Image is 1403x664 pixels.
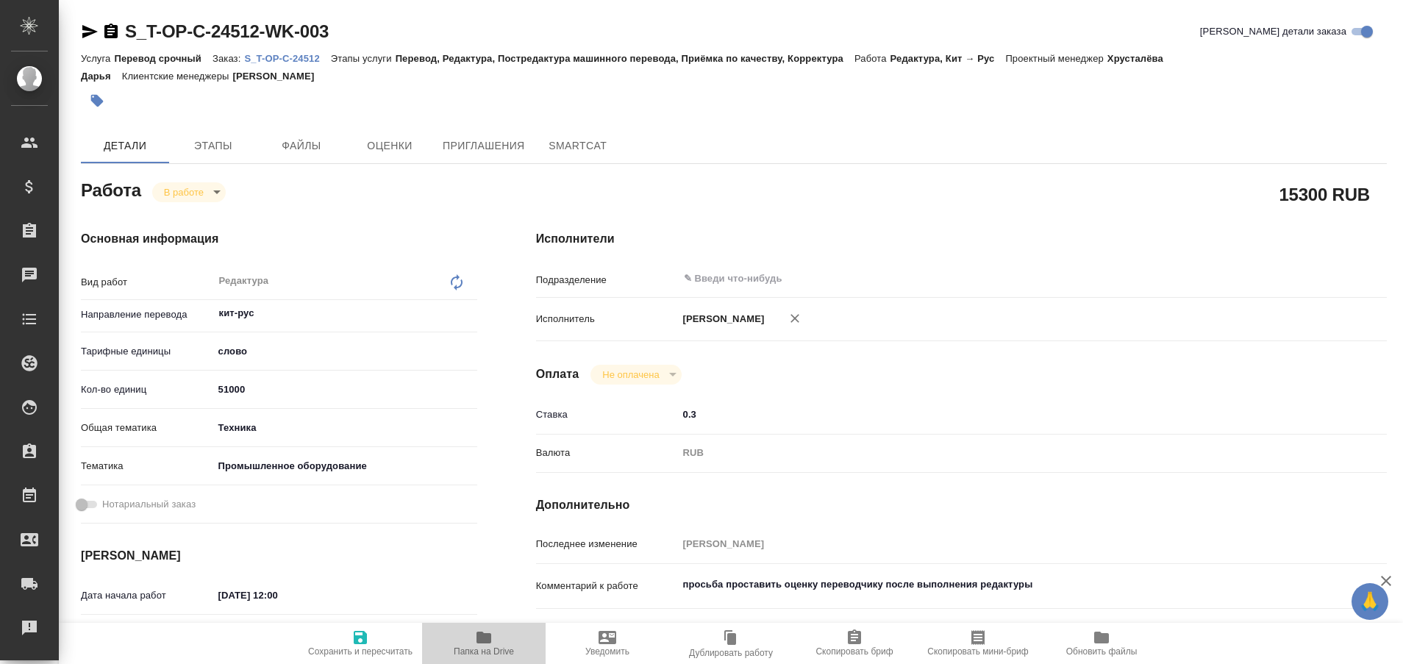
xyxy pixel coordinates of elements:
[543,137,613,155] span: SmartCat
[331,53,396,64] p: Этапы услуги
[81,230,477,248] h4: Основная информация
[815,646,893,657] span: Скопировать бриф
[682,270,1263,288] input: ✎ Введи что-нибудь
[244,51,330,64] a: S_T-OP-C-24512
[81,588,213,603] p: Дата начала работ
[678,404,1316,425] input: ✎ Введи что-нибудь
[536,537,678,551] p: Последнее изменение
[546,623,669,664] button: Уведомить
[1005,53,1107,64] p: Проектный менеджер
[102,23,120,40] button: Скопировать ссылку
[81,53,1163,82] p: Хрусталёва Дарья
[1352,583,1388,620] button: 🙏
[102,497,196,512] span: Нотариальный заказ
[1040,623,1163,664] button: Обновить файлы
[81,344,213,359] p: Тарифные единицы
[81,85,113,117] button: Добавить тэг
[536,496,1387,514] h4: Дополнительно
[469,312,472,315] button: Open
[689,648,773,658] span: Дублировать работу
[536,273,678,288] p: Подразделение
[1066,646,1138,657] span: Обновить файлы
[890,53,1006,64] p: Редактура, Кит → Рус
[81,547,477,565] h4: [PERSON_NAME]
[81,53,114,64] p: Услуга
[81,421,213,435] p: Общая тематика
[590,365,681,385] div: В работе
[454,646,514,657] span: Папка на Drive
[536,579,678,593] p: Комментарий к работе
[422,623,546,664] button: Папка на Drive
[213,585,342,606] input: ✎ Введи что-нибудь
[81,459,213,474] p: Тематика
[244,53,330,64] p: S_T-OP-C-24512
[854,53,890,64] p: Работа
[927,646,1028,657] span: Скопировать мини-бриф
[213,415,477,440] div: Техника
[793,623,916,664] button: Скопировать бриф
[81,382,213,397] p: Кол-во единиц
[536,365,579,383] h4: Оплата
[122,71,233,82] p: Клиентские менеджеры
[678,533,1316,554] input: Пустое поле
[213,454,477,479] div: Промышленное оборудование
[152,182,226,202] div: В работе
[81,307,213,322] p: Направление перевода
[213,53,244,64] p: Заказ:
[536,312,678,326] p: Исполнитель
[536,230,1387,248] h4: Исполнители
[678,440,1316,465] div: RUB
[443,137,525,155] span: Приглашения
[1200,24,1346,39] span: [PERSON_NAME] детали заказа
[125,21,329,41] a: S_T-OP-C-24512-WK-003
[266,137,337,155] span: Файлы
[678,312,765,326] p: [PERSON_NAME]
[213,379,477,400] input: ✎ Введи что-нибудь
[299,623,422,664] button: Сохранить и пересчитать
[585,646,629,657] span: Уведомить
[536,407,678,422] p: Ставка
[669,623,793,664] button: Дублировать работу
[354,137,425,155] span: Оценки
[114,53,213,64] p: Перевод срочный
[396,53,854,64] p: Перевод, Редактура, Постредактура машинного перевода, Приёмка по качеству, Корректура
[916,623,1040,664] button: Скопировать мини-бриф
[81,176,141,202] h2: Работа
[178,137,249,155] span: Этапы
[232,71,325,82] p: [PERSON_NAME]
[81,23,99,40] button: Скопировать ссылку для ЯМессенджера
[779,302,811,335] button: Удалить исполнителя
[160,186,208,199] button: В работе
[598,368,663,381] button: Не оплачена
[308,646,413,657] span: Сохранить и пересчитать
[1357,586,1382,617] span: 🙏
[90,137,160,155] span: Детали
[1308,277,1311,280] button: Open
[81,275,213,290] p: Вид работ
[536,446,678,460] p: Валюта
[213,339,477,364] div: слово
[1279,182,1370,207] h2: 15300 RUB
[678,572,1316,597] textarea: просьба проставить оценку переводчику после выполнения редактуры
